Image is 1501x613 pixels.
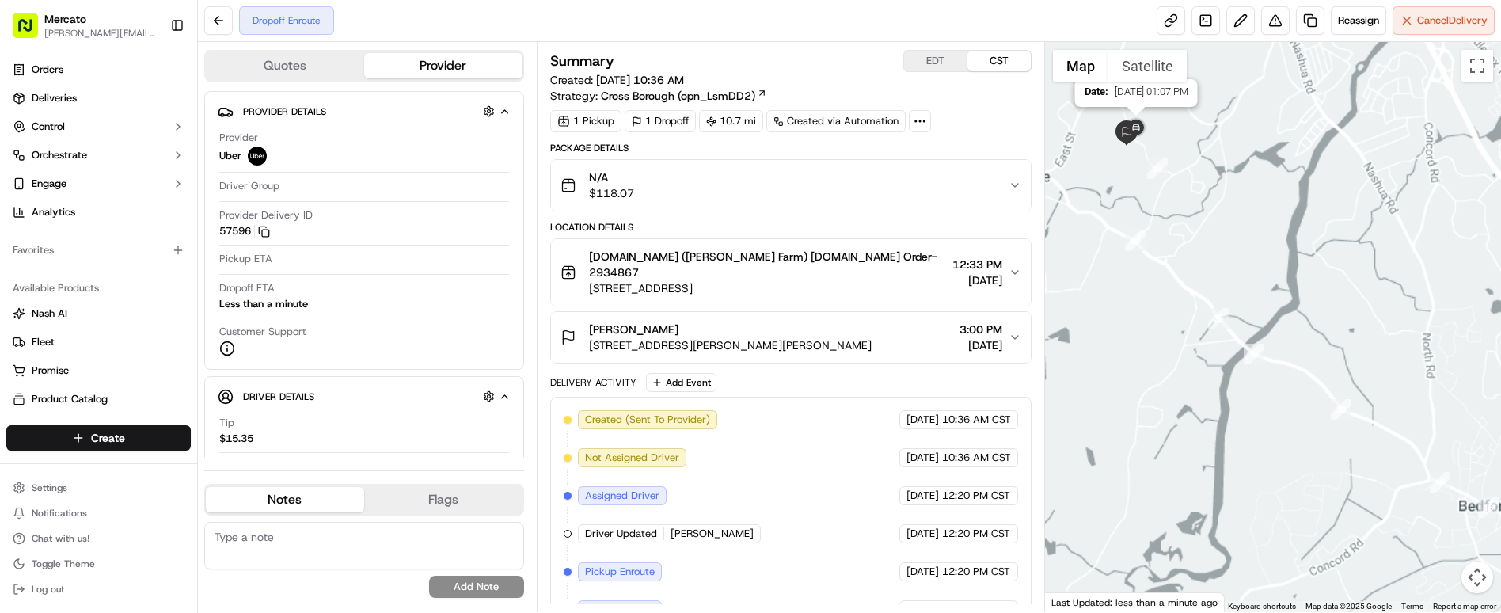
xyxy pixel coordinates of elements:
button: 57596 [219,224,270,238]
button: Notifications [6,502,191,524]
div: Favorites [6,238,191,263]
a: Report a map error [1433,602,1496,611]
div: 1 Pickup [550,110,621,132]
span: Driver Group [219,179,279,193]
span: Notifications [32,507,87,520]
button: EDT [904,51,967,71]
span: Chat with us! [32,532,89,545]
div: 20 [1331,399,1351,420]
div: 1 Dropoff [625,110,696,132]
button: Map camera controls [1461,562,1493,593]
div: Delivery Activity [550,376,636,389]
span: [DOMAIN_NAME] ([PERSON_NAME] Farm) [DOMAIN_NAME] Order-2934867 [589,249,946,280]
img: uber-new-logo.jpeg [248,147,267,166]
span: Uber [219,149,241,163]
button: Chat with us! [6,527,191,550]
button: Mercato[PERSON_NAME][EMAIL_ADDRESS][PERSON_NAME][DOMAIN_NAME] [6,6,164,44]
span: 10:36 AM CST [942,413,1011,427]
button: Show street map [1053,50,1108,82]
span: Cancel Delivery [1417,13,1488,28]
button: Notes [206,487,364,512]
span: Deliveries [32,91,77,105]
button: Add Event [646,373,716,392]
button: Promise [6,358,191,383]
span: Promise [32,364,69,378]
span: Engage [32,177,66,191]
button: Reassign [1331,6,1386,35]
input: Got a question? Start typing here... [41,39,285,55]
span: Created (Sent To Provider) [585,413,710,427]
span: Customer Support [219,325,306,339]
div: 21 [1244,344,1264,364]
span: Created: [550,72,684,88]
span: Date : [1084,86,1108,97]
button: Settings [6,477,191,499]
span: $118.07 [589,185,634,201]
button: Fleet [6,329,191,355]
span: Cross Borough (opn_LsmDD2) [601,88,755,104]
span: Pickup ETA [219,252,272,266]
span: Driver Details [243,390,314,403]
div: Strategy: [550,88,767,104]
a: Analytics [6,200,191,225]
div: Package Details [550,142,1032,154]
span: Not Assigned Driver [585,451,679,465]
a: Open this area in Google Maps (opens a new window) [1049,592,1101,612]
button: CST [967,51,1031,71]
button: [DOMAIN_NAME] ([PERSON_NAME] Farm) [DOMAIN_NAME] Order-2934867[STREET_ADDRESS]12:33 PM[DATE] [551,239,1031,306]
span: N/A [589,169,634,185]
span: Toggle Theme [32,558,95,570]
button: Quotes [206,53,364,78]
button: Mercato [44,11,86,27]
span: 12:20 PM CST [942,527,1010,541]
span: Provider [219,131,258,145]
span: 3:00 PM [959,322,1002,337]
span: Settings [32,482,67,494]
button: [PERSON_NAME][EMAIL_ADDRESS][PERSON_NAME][DOMAIN_NAME] [44,27,158,40]
div: 22 [1208,308,1229,329]
div: Start new chat [54,88,260,104]
a: Deliveries [6,86,191,111]
span: Log out [32,583,64,596]
div: Less than a minute [219,297,308,311]
div: Available Products [6,276,191,301]
span: [STREET_ADDRESS] [589,280,946,296]
h3: Summary [550,54,614,68]
span: API Documentation [150,166,254,182]
span: [DATE] [952,272,1002,288]
a: 💻API Documentation [127,160,260,188]
button: Toggle Theme [6,553,191,575]
button: CancelDelivery [1393,6,1495,35]
span: Driver Updated [585,527,657,541]
span: Assigned Driver [585,489,659,503]
span: Control [32,120,65,134]
button: N/A$118.07 [551,160,1031,211]
a: Promise [13,364,184,378]
span: [DATE] [906,527,939,541]
span: 10:36 AM CST [942,451,1011,465]
button: Provider Details [218,98,511,124]
div: 19 [1430,472,1450,493]
button: Driver Details [218,383,511,409]
span: Fleet [32,335,55,349]
div: 23 [1125,230,1146,251]
a: Cross Borough (opn_LsmDD2) [601,88,767,104]
div: 24 [1147,158,1168,179]
span: [PERSON_NAME] [589,322,678,337]
div: Last Updated: less than a minute ago [1045,592,1225,612]
span: [DATE] [906,413,939,427]
span: Orchestrate [32,148,87,162]
span: Create [91,430,125,446]
span: Nash AI [32,306,67,321]
span: Tip [219,416,234,430]
span: 12:20 PM CST [942,565,1010,579]
span: Dropoff ETA [219,281,275,295]
button: Show satellite imagery [1108,50,1187,82]
div: $15.35 [219,432,253,446]
a: Orders [6,57,191,82]
span: [DATE] [906,489,939,503]
div: We're available if you need us! [54,104,200,116]
span: 12:20 PM CST [942,489,1010,503]
span: Map data ©2025 Google [1305,602,1392,611]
